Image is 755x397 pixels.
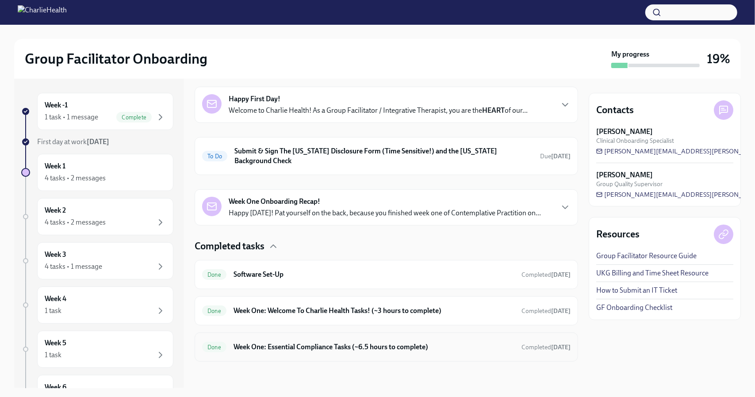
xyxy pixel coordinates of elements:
span: First day at work [37,137,109,146]
a: First day at work[DATE] [21,137,173,147]
h2: Group Facilitator Onboarding [25,50,207,68]
strong: [PERSON_NAME] [596,170,653,180]
strong: Week One Onboarding Recap! [229,197,320,206]
div: 4 tasks • 2 messages [45,218,106,227]
a: How to Submit an IT Ticket [596,286,677,295]
div: 4 tasks • 2 messages [45,173,106,183]
h6: Week -1 [45,100,68,110]
h4: Contacts [596,103,634,117]
span: Due [540,153,571,160]
strong: My progress [611,50,649,59]
a: Week 41 task [21,286,173,324]
h6: Week 6 [45,382,66,392]
span: Clinical Onboarding Specialist [596,137,674,145]
div: 1 task • 1 message [45,112,98,122]
span: Complete [116,114,152,121]
a: Week -11 task • 1 messageComplete [21,93,173,130]
div: Completed tasks [195,240,578,253]
span: Done [202,271,226,278]
strong: [DATE] [551,344,571,351]
h6: Week One: Welcome To Charlie Health Tasks! (~3 hours to complete) [234,306,514,316]
h6: Week 2 [45,206,66,215]
span: Done [202,344,226,351]
img: CharlieHealth [18,5,67,19]
a: DoneSoftware Set-UpCompleted[DATE] [202,267,571,282]
div: 4 tasks • 1 message [45,262,102,271]
strong: [DATE] [551,153,571,160]
a: To DoSubmit & Sign The [US_STATE] Disclosure Form (Time Sensitive!) and the [US_STATE] Background... [202,145,571,168]
strong: [DATE] [551,307,571,315]
strong: [PERSON_NAME] [596,127,653,137]
a: Week 14 tasks • 2 messages [21,154,173,191]
a: Week 24 tasks • 2 messages [21,198,173,235]
span: To Do [202,153,227,160]
span: Done [202,308,226,314]
h6: Week One: Essential Compliance Tasks (~6.5 hours to complete) [234,342,514,352]
a: DoneWeek One: Welcome To Charlie Health Tasks! (~3 hours to complete)Completed[DATE] [202,304,571,318]
div: 1 task [45,306,61,316]
h6: Week 3 [45,250,66,260]
span: Completed [521,271,571,279]
strong: [DATE] [551,271,571,279]
h4: Completed tasks [195,240,264,253]
a: DoneWeek One: Essential Compliance Tasks (~6.5 hours to complete)Completed[DATE] [202,340,571,354]
a: Week 51 task [21,331,173,368]
span: Completed [521,307,571,315]
h3: 19% [707,51,730,67]
a: GF Onboarding Checklist [596,303,672,313]
strong: HEART [482,106,505,115]
span: August 22nd, 2025 09:26 [521,343,571,351]
span: August 21st, 2025 19:21 [521,307,571,315]
span: Completed [521,344,571,351]
a: Week 34 tasks • 1 message [21,242,173,279]
h4: Resources [596,228,640,241]
h6: Software Set-Up [234,270,514,279]
h6: Submit & Sign The [US_STATE] Disclosure Form (Time Sensitive!) and the [US_STATE] Background Check [234,146,533,166]
a: UKG Billing and Time Sheet Resource [596,268,709,278]
span: August 27th, 2025 10:00 [540,152,571,160]
a: Group Facilitator Resource Guide [596,251,697,261]
h6: Week 4 [45,294,66,304]
div: 1 task [45,350,61,360]
h6: Week 5 [45,338,66,348]
strong: Happy First Day! [229,94,280,104]
strong: [DATE] [87,137,109,146]
p: Happy [DATE]! Pat yourself on the back, because you finished week one of Contemplative Practition... [229,208,541,218]
p: Welcome to Charlie Health! As a Group Facilitator / Integrative Therapist, you are the of our... [229,106,528,115]
span: August 19th, 2025 08:55 [521,271,571,279]
h6: Week 1 [45,161,65,171]
span: Group Quality Supervisor [596,180,663,188]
